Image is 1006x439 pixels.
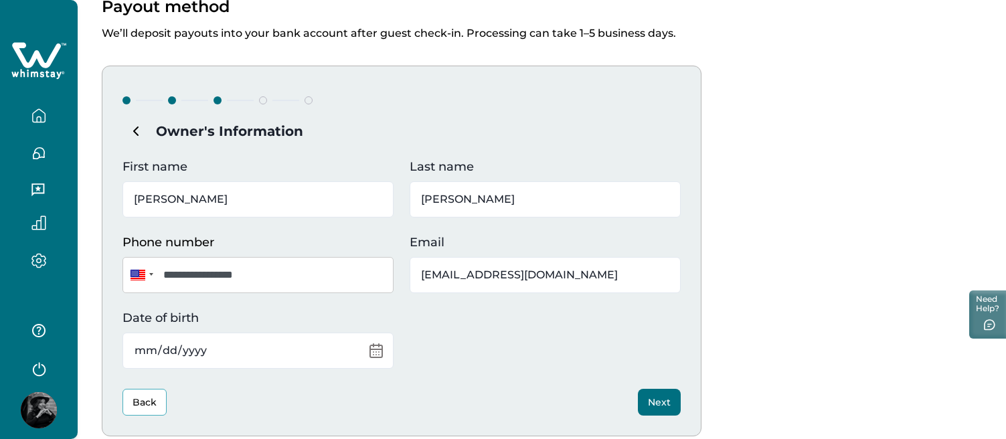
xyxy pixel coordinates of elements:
[410,181,681,217] input: Last name
[410,234,673,252] label: Email
[410,257,681,293] input: Email
[122,257,157,293] div: United States: + 1
[102,16,982,40] p: We’ll deposit payouts into your bank account after guest check-in. Processing can take 1–5 busine...
[638,389,681,416] button: Next
[122,118,681,145] h4: Owner's Information
[122,118,149,145] button: Subtract
[122,389,167,416] button: Back
[122,158,386,176] label: First name
[410,158,673,176] label: Last name
[122,181,394,217] input: First name
[122,309,386,327] label: Date of birth
[122,234,386,252] p: Phone number
[21,392,57,428] img: Whimstay Host
[122,333,394,369] input: Date of birth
